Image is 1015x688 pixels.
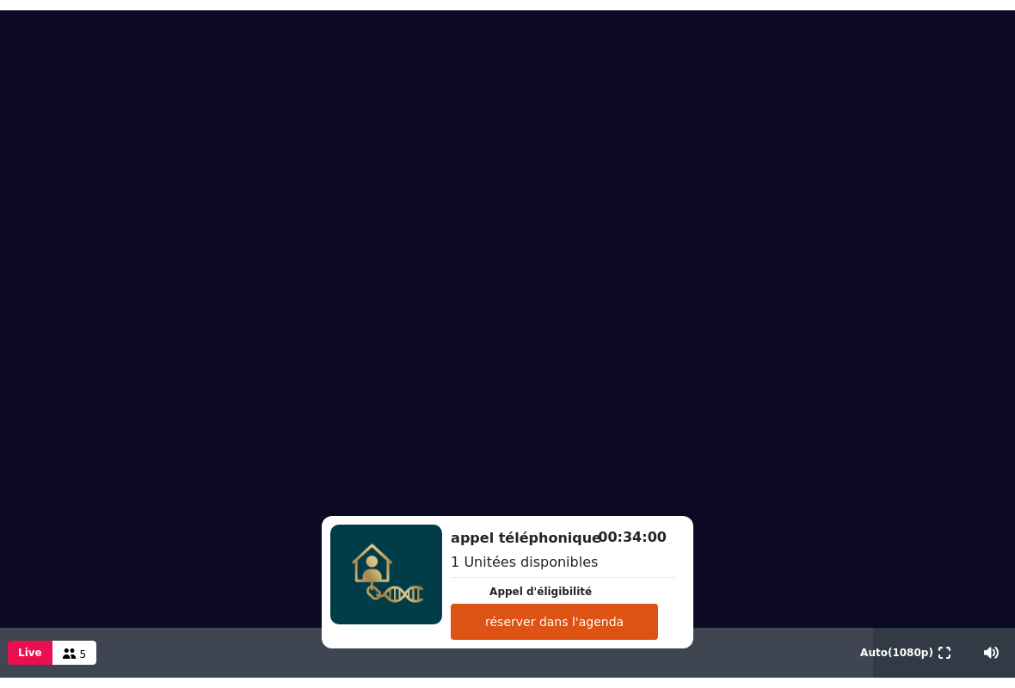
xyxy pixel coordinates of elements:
img: 1757526844984-u4ZB0lkoxKK9VUBByzUkOpOcefGGaWAm.png [330,514,442,614]
button: Live [8,630,52,654]
button: réserver dans l'agenda [451,593,658,630]
h2: appel téléphonique [451,518,601,538]
span: 00:34:00 [598,519,667,535]
span: 1 Unitées disponibles [451,544,598,560]
button: Auto(1080p) [857,617,937,667]
p: Appel d'éligibilité [489,574,601,589]
span: 5 [80,638,87,650]
span: Auto ( 1080 p) [860,636,933,648]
